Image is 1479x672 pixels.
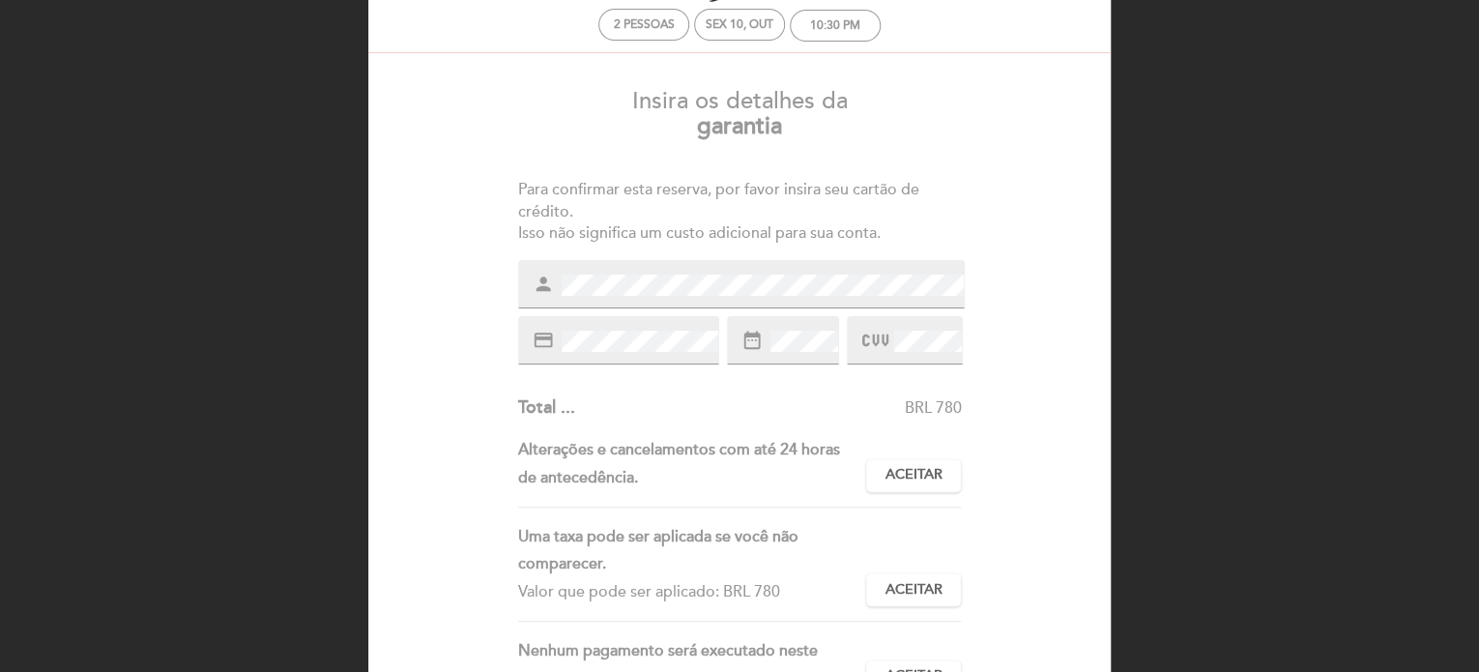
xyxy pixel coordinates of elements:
span: Aceitar [885,580,942,600]
div: BRL 780 [575,397,962,420]
i: date_range [741,330,763,351]
div: Valor que pode ser aplicado: BRL 780 [518,578,852,606]
div: Uma taxa pode ser aplicada se você não comparecer. [518,523,852,579]
button: Aceitar [866,573,961,606]
div: Alterações e cancelamentos com até 24 horas de antecedência. [518,436,867,492]
i: credit_card [533,330,554,351]
div: 10:30 PM [810,18,860,33]
button: Aceitar [866,459,961,492]
span: Total ... [518,396,575,418]
span: Aceitar [885,465,942,485]
i: person [533,274,554,295]
div: Para confirmar esta reserva, por favor insira seu cartão de crédito. Isso não significa um custo ... [518,179,962,246]
span: 2 pessoas [614,17,675,32]
div: Sex 10, out [706,17,773,32]
b: garantia [697,112,782,140]
span: Insira os detalhes da [632,87,848,115]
